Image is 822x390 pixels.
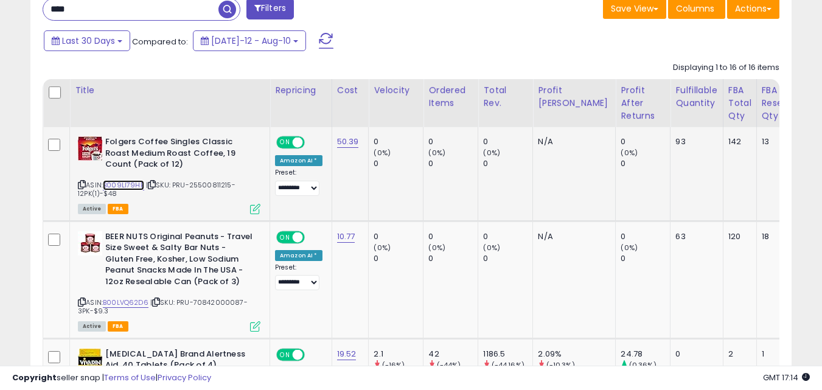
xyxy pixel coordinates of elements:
[538,84,610,110] div: Profit [PERSON_NAME]
[12,372,211,384] div: seller snap | |
[675,231,713,242] div: 63
[275,250,322,261] div: Amazon AI *
[105,136,253,173] b: Folgers Coffee Singles Classic Roast Medium Roast Coffee, 19 Count (Pack of 12)
[275,84,327,97] div: Repricing
[483,231,532,242] div: 0
[428,136,478,147] div: 0
[728,231,747,242] div: 120
[374,243,391,252] small: (0%)
[275,155,322,166] div: Amazon AI *
[673,62,779,74] div: Displaying 1 to 16 of 16 items
[277,232,293,242] span: ON
[621,231,670,242] div: 0
[277,349,293,360] span: ON
[78,136,260,213] div: ASIN:
[337,136,359,148] a: 50.39
[728,136,747,147] div: 142
[211,35,291,47] span: [DATE]-12 - Aug-10
[62,35,115,47] span: Last 30 Days
[762,84,803,122] div: FBA Reserved Qty
[303,138,322,148] span: OFF
[374,84,418,97] div: Velocity
[428,158,478,169] div: 0
[483,243,500,252] small: (0%)
[105,231,253,291] b: BEER NUTS Original Peanuts - Travel Size Sweet & Salty Bar Nuts - Gluten Free, Kosher, Low Sodium...
[374,158,423,169] div: 0
[78,231,260,330] div: ASIN:
[12,372,57,383] strong: Copyright
[538,231,606,242] div: N/A
[78,321,106,332] span: All listings currently available for purchase on Amazon
[275,263,322,291] div: Preset:
[538,349,615,360] div: 2.09%
[621,158,670,169] div: 0
[78,231,102,256] img: 51qnPTZIeFL._SL40_.jpg
[483,253,532,264] div: 0
[621,136,670,147] div: 0
[728,349,747,360] div: 2
[275,169,322,196] div: Preset:
[428,349,478,360] div: 42
[428,84,473,110] div: Ordered Items
[762,231,798,242] div: 18
[103,298,148,308] a: B00LVQ62D6
[78,180,235,198] span: | SKU: PRU-25500811215-12PK(1)-$48
[78,298,248,316] span: | SKU: PRU-70842000087-3PK-$9.3
[675,84,717,110] div: Fulfillable Quantity
[337,231,355,243] a: 10.77
[428,243,445,252] small: (0%)
[621,148,638,158] small: (0%)
[538,136,606,147] div: N/A
[104,372,156,383] a: Terms of Use
[374,349,423,360] div: 2.1
[108,204,128,214] span: FBA
[374,231,423,242] div: 0
[108,321,128,332] span: FBA
[675,136,713,147] div: 93
[621,253,670,264] div: 0
[374,136,423,147] div: 0
[762,349,798,360] div: 1
[483,158,532,169] div: 0
[78,204,106,214] span: All listings currently available for purchase on Amazon
[762,136,798,147] div: 13
[78,136,102,161] img: 517nnqFSUYL._SL40_.jpg
[277,138,293,148] span: ON
[428,231,478,242] div: 0
[428,148,445,158] small: (0%)
[374,148,391,158] small: (0%)
[337,348,357,360] a: 19.52
[483,84,528,110] div: Total Rev.
[676,2,714,15] span: Columns
[483,136,532,147] div: 0
[78,349,102,369] img: 41hT+pI1NBL._SL40_.jpg
[483,349,532,360] div: 1186.5
[763,372,810,383] span: 2025-09-10 17:14 GMT
[193,30,306,51] button: [DATE]-12 - Aug-10
[621,349,670,360] div: 24.78
[428,253,478,264] div: 0
[621,84,665,122] div: Profit After Returns
[303,232,322,242] span: OFF
[483,148,500,158] small: (0%)
[105,349,253,374] b: [MEDICAL_DATA] Brand Alertness Aid, 40 Tablets (Pack of 4)
[75,84,265,97] div: Title
[44,30,130,51] button: Last 30 Days
[132,36,188,47] span: Compared to:
[158,372,211,383] a: Privacy Policy
[621,243,638,252] small: (0%)
[374,253,423,264] div: 0
[728,84,751,122] div: FBA Total Qty
[337,84,364,97] div: Cost
[103,180,144,190] a: B009LI79HE
[675,349,713,360] div: 0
